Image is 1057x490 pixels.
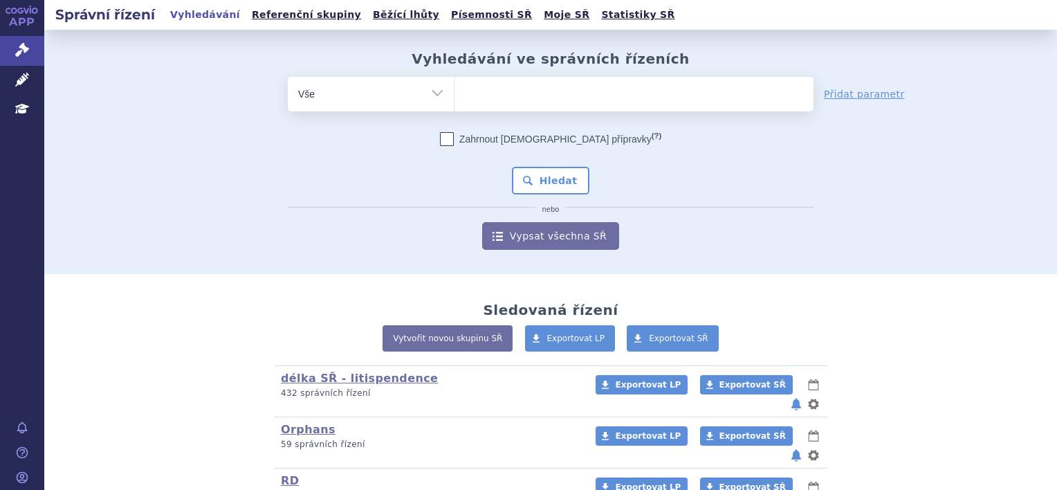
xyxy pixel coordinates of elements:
a: Moje SŘ [540,6,594,24]
button: nastavení [807,396,820,412]
a: Orphans [281,423,336,436]
p: 432 správních řízení [281,388,578,399]
a: Exportovat SŘ [700,426,793,446]
a: Vytvořit novou skupinu SŘ [383,325,513,352]
button: Hledat [512,167,590,194]
button: lhůty [807,428,820,444]
span: Exportovat LP [615,431,681,441]
a: Přidat parametr [824,87,905,101]
button: notifikace [789,396,803,412]
a: Exportovat LP [525,325,616,352]
a: Exportovat LP [596,375,688,394]
label: Zahrnout [DEMOGRAPHIC_DATA] přípravky [440,132,661,146]
span: Exportovat LP [615,380,681,390]
button: notifikace [789,447,803,464]
a: Exportovat SŘ [627,325,719,352]
button: nastavení [807,447,820,464]
a: Exportovat SŘ [700,375,793,394]
button: lhůty [807,376,820,393]
i: nebo [535,206,567,214]
abbr: (?) [652,131,661,140]
span: Exportovat SŘ [719,380,786,390]
a: Písemnosti SŘ [447,6,536,24]
a: Exportovat LP [596,426,688,446]
a: délka SŘ - litispendence [281,372,438,385]
p: 59 správních řízení [281,439,578,451]
a: Vyhledávání [166,6,244,24]
a: RD [281,474,299,487]
h2: Sledovaná řízení [483,302,618,318]
a: Běžící lhůty [369,6,443,24]
span: Exportovat SŘ [649,334,708,343]
h2: Správní řízení [44,5,166,24]
span: Exportovat LP [547,334,605,343]
h2: Vyhledávání ve správních řízeních [412,51,690,67]
a: Referenční skupiny [248,6,365,24]
a: Statistiky SŘ [597,6,679,24]
span: Exportovat SŘ [719,431,786,441]
a: Vypsat všechna SŘ [482,222,619,250]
